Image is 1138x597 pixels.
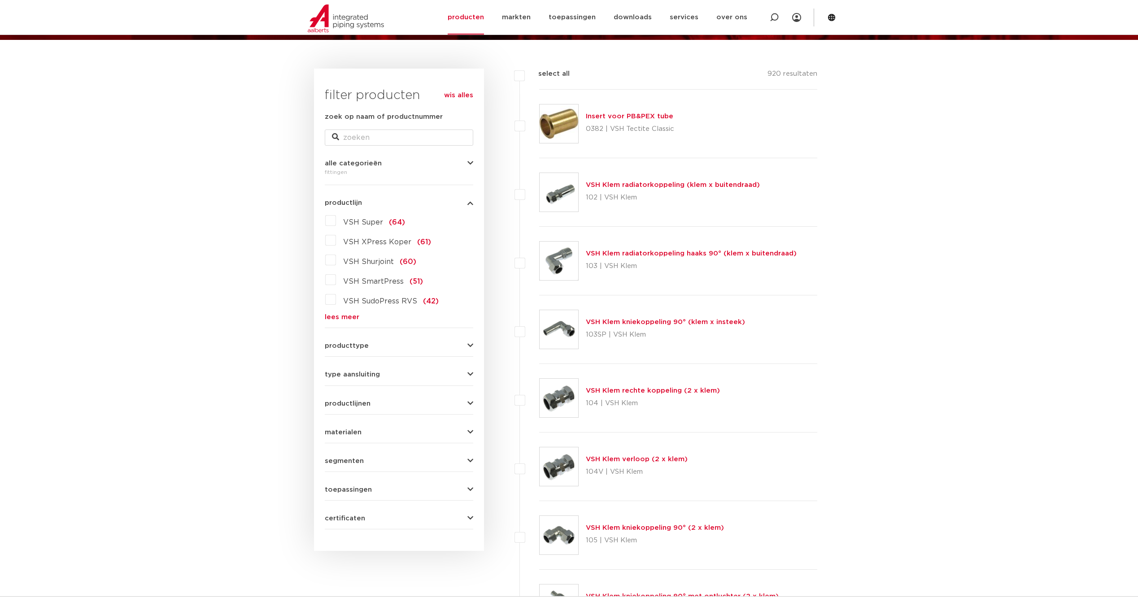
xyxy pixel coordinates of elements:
span: materialen [325,429,362,436]
a: VSH Klem kniekoppeling 90° (klem x insteek) [586,319,745,325]
p: 102 | VSH Klem [586,190,760,205]
a: VSH Klem rechte koppeling (2 x klem) [586,387,720,394]
a: lees meer [325,314,473,320]
a: VSH Klem kniekoppeling 90° (2 x klem) [586,524,724,531]
button: materialen [325,429,473,436]
input: zoeken [325,130,473,146]
button: segmenten [325,458,473,464]
img: Thumbnail for VSH Klem verloop (2 x klem) [540,447,578,486]
span: (60) [400,258,416,265]
button: toepassingen [325,486,473,493]
span: (64) [389,219,405,226]
p: 920 resultaten [767,69,817,82]
img: Thumbnail for VSH Klem rechte koppeling (2 x klem) [540,379,578,417]
span: segmenten [325,458,364,464]
p: 105 | VSH Klem [586,533,724,548]
span: VSH Shurjoint [343,258,394,265]
img: Thumbnail for VSH Klem radiatorkoppeling haaks 90° (klem x buitendraad) [540,242,578,280]
span: producttype [325,342,369,349]
img: Thumbnail for VSH Klem kniekoppeling 90° (2 x klem) [540,516,578,554]
button: producttype [325,342,473,349]
span: VSH SudoPress RVS [343,298,417,305]
a: VSH Klem radiatorkoppeling (klem x buitendraad) [586,182,760,188]
button: alle categorieën [325,160,473,167]
span: toepassingen [325,486,372,493]
p: 103SP | VSH Klem [586,328,745,342]
button: productlijnen [325,400,473,407]
h3: filter producten [325,87,473,104]
span: alle categorieën [325,160,382,167]
label: zoek op naam of productnummer [325,112,443,122]
span: (42) [423,298,439,305]
span: VSH SmartPress [343,278,404,285]
p: 0382 | VSH Tectite Classic [586,122,674,136]
button: type aansluiting [325,371,473,378]
a: VSH Klem radiatorkoppeling haaks 90° (klem x buitendraad) [586,250,797,257]
img: Thumbnail for VSH Klem radiatorkoppeling (klem x buitendraad) [540,173,578,212]
span: (61) [417,238,431,246]
span: type aansluiting [325,371,380,378]
span: certificaten [325,515,365,522]
span: productlijn [325,199,362,206]
button: productlijn [325,199,473,206]
div: fittingen [325,167,473,177]
p: 103 | VSH Klem [586,259,797,273]
a: VSH Klem verloop (2 x klem) [586,456,688,463]
button: certificaten [325,515,473,522]
span: (51) [410,278,423,285]
p: 104V | VSH Klem [586,465,688,479]
p: 104 | VSH Klem [586,396,720,411]
label: select all [525,69,570,79]
a: wis alles [444,90,473,101]
span: productlijnen [325,400,371,407]
span: VSH XPress Koper [343,238,411,246]
span: VSH Super [343,219,383,226]
img: Thumbnail for VSH Klem kniekoppeling 90° (klem x insteek) [540,310,578,349]
img: Thumbnail for Insert voor PB&PEX tube [540,104,578,143]
a: Insert voor PB&PEX tube [586,113,673,120]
